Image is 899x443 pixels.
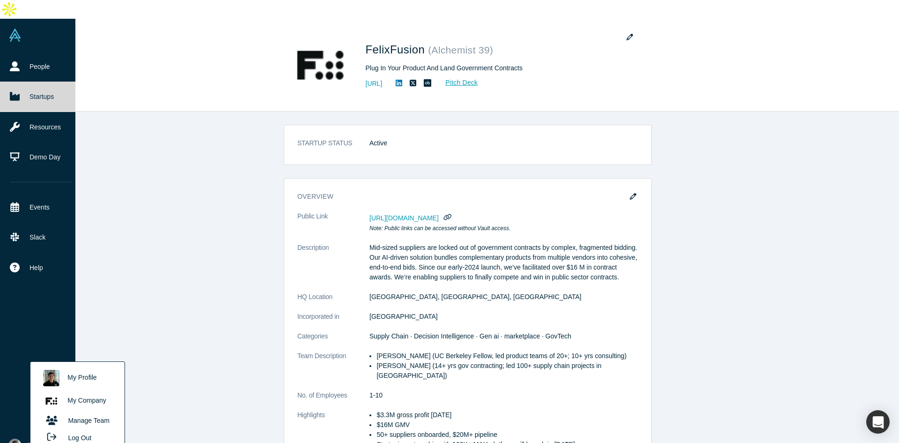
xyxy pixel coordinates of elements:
[297,351,369,390] dt: Team Description
[43,393,59,409] img: FelixFusion's profile
[369,138,638,148] dd: Active
[297,138,369,158] dt: STARTUP STATUS
[297,243,369,292] dt: Description
[297,211,328,221] span: Public Link
[29,263,43,273] span: Help
[369,225,510,232] em: Note: Public links can be accessed without Vault access.
[297,312,369,331] dt: Incorporated in
[369,292,638,302] dd: [GEOGRAPHIC_DATA], [GEOGRAPHIC_DATA], [GEOGRAPHIC_DATA]
[366,63,628,73] div: Plug In Your Product And Land Government Contracts
[369,214,439,222] span: [URL][DOMAIN_NAME]
[38,390,116,413] a: My Company
[369,390,638,400] dd: 1-10
[376,410,638,420] p: $3.3M gross profit [DATE]
[38,413,116,429] a: Manage Team
[297,331,369,351] dt: Categories
[8,29,22,42] img: Alchemist Vault Logo
[43,370,59,386] img: Ashkan Yousefi's profile
[376,420,638,430] p: $16M GMV
[376,430,638,440] p: 50+ suppliers onboarded, $20M+ pipeline
[376,351,638,361] p: [PERSON_NAME] (UC Berkeley Fellow, led product teams of 20+; 10+ yrs consulting)
[376,361,638,381] p: [PERSON_NAME] (14+ yrs gov contracting; led 100+ supply chain projects in [GEOGRAPHIC_DATA])
[38,367,116,390] a: My Profile
[435,77,478,88] a: Pitch Deck
[287,32,353,98] img: FelixFusion's Logo
[297,192,625,202] h3: overview
[369,332,571,340] span: Supply Chain · Decision Intelligence · Gen ai · marketplace · GovTech
[297,292,369,312] dt: HQ Location
[297,390,369,410] dt: No. of Employees
[369,312,638,322] dd: [GEOGRAPHIC_DATA]
[369,243,638,282] p: Mid-sized suppliers are locked out of government contracts by complex, fragmented bidding. Our AI...
[366,79,383,89] a: [URL]
[366,43,428,56] span: FelixFusion
[428,45,493,55] small: ( Alchemist 39 )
